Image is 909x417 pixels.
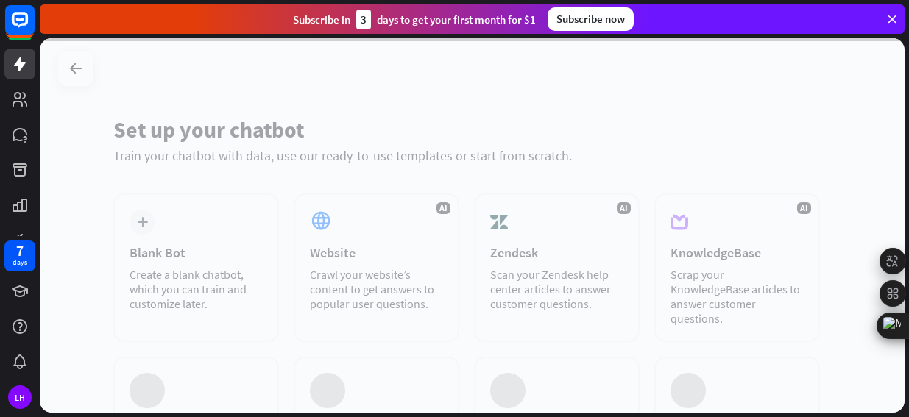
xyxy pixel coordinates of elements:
div: days [13,257,27,268]
div: 7 [16,244,24,257]
div: Subscribe in days to get your first month for $1 [293,10,536,29]
div: 3 [356,10,371,29]
div: LH [8,385,32,409]
a: 7 days [4,240,35,271]
div: Subscribe now [548,7,634,31]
